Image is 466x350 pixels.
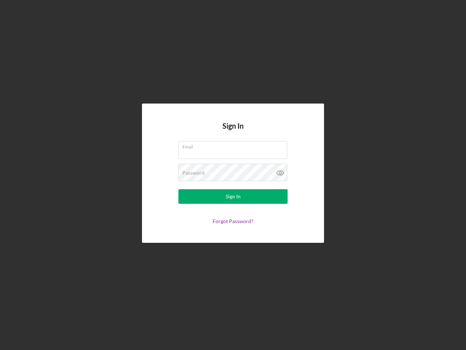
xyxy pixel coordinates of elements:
div: Sign In [226,189,241,204]
label: Email [182,141,287,149]
label: Password [182,170,205,176]
h4: Sign In [222,122,244,141]
button: Sign In [178,189,288,204]
a: Forgot Password? [213,218,253,224]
